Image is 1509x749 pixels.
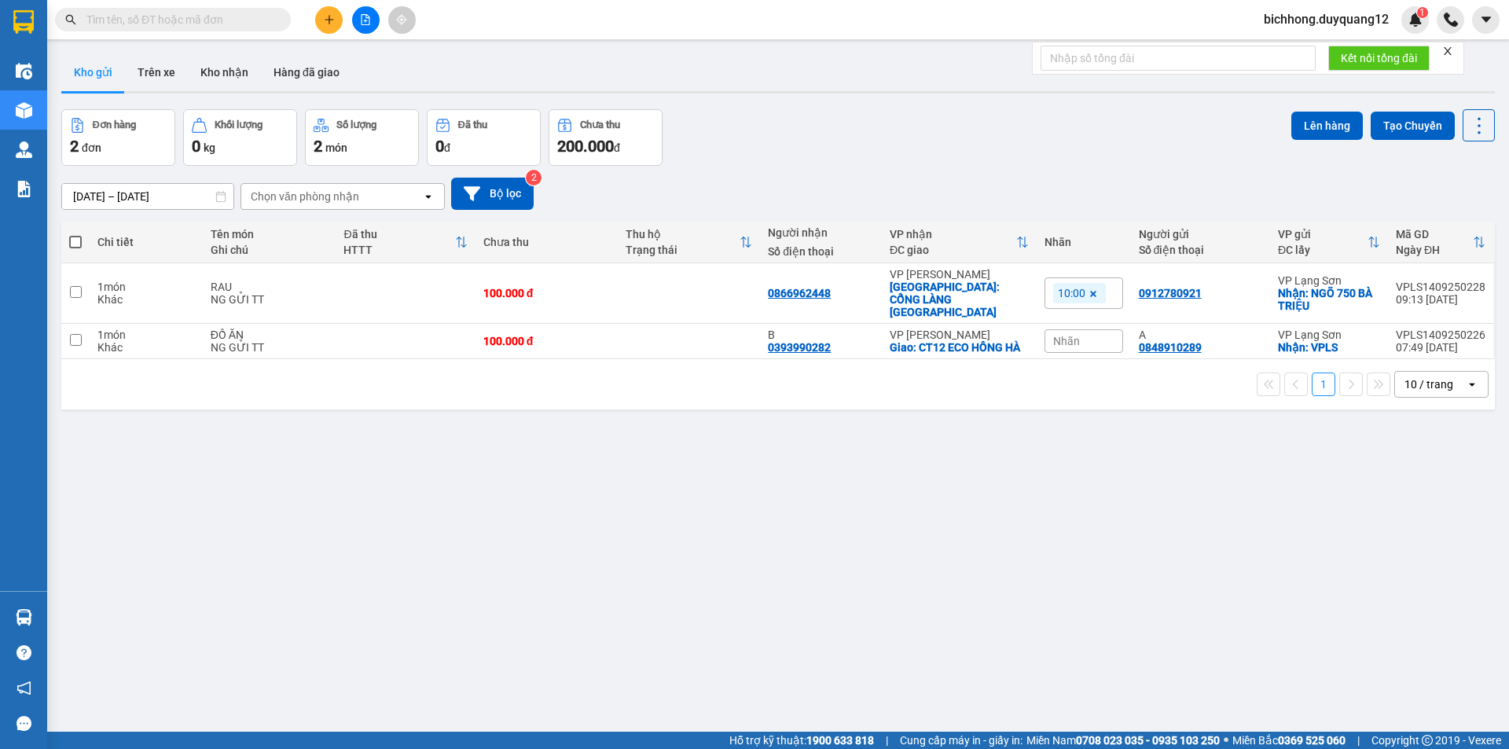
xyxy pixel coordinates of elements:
[183,109,297,166] button: Khối lượng0kg
[1278,228,1368,240] div: VP gửi
[900,732,1023,749] span: Cung cấp máy in - giấy in:
[483,287,610,299] div: 100.000 đ
[1422,735,1433,746] span: copyright
[16,102,32,119] img: warehouse-icon
[1053,335,1080,347] span: Nhãn
[549,109,663,166] button: Chưa thu200.000đ
[16,141,32,158] img: warehouse-icon
[890,228,1015,240] div: VP nhận
[1328,46,1430,71] button: Kết nối tổng đài
[890,329,1028,341] div: VP [PERSON_NAME]
[1270,222,1388,263] th: Toggle SortBy
[886,732,888,749] span: |
[614,141,620,154] span: đ
[62,184,233,209] input: Select a date range.
[1472,6,1500,34] button: caret-down
[315,6,343,34] button: plus
[1396,244,1473,256] div: Ngày ĐH
[97,293,194,306] div: Khác
[1278,274,1380,287] div: VP Lạng Sơn
[1396,281,1485,293] div: VPLS1409250228
[768,287,831,299] div: 0866962448
[1291,112,1363,140] button: Lên hàng
[314,137,322,156] span: 2
[1444,13,1458,27] img: phone-icon
[305,109,419,166] button: Số lượng2món
[17,716,31,731] span: message
[1404,376,1453,392] div: 10 / trang
[65,14,76,25] span: search
[768,245,874,258] div: Số điện thoại
[70,137,79,156] span: 2
[483,335,610,347] div: 100.000 đ
[336,119,376,130] div: Số lượng
[768,226,874,239] div: Người nhận
[1466,378,1478,391] svg: open
[261,53,352,91] button: Hàng đã giao
[1026,732,1220,749] span: Miền Nam
[192,137,200,156] span: 0
[215,119,263,130] div: Khối lượng
[1442,46,1453,57] span: close
[211,228,329,240] div: Tên món
[1278,287,1380,312] div: Nhận: NGÕ 750 BÀ TRIỆU
[97,329,194,341] div: 1 món
[211,293,329,306] div: NG GỬI TT
[211,341,329,354] div: NG GỬI TT
[422,190,435,203] svg: open
[1224,737,1228,743] span: ⚪️
[580,119,620,130] div: Chưa thu
[1041,46,1316,71] input: Nhập số tổng đài
[204,141,215,154] span: kg
[1278,329,1380,341] div: VP Lạng Sơn
[17,681,31,696] span: notification
[352,6,380,34] button: file-add
[93,119,136,130] div: Đơn hàng
[882,222,1036,263] th: Toggle SortBy
[729,732,874,749] span: Hỗ trợ kỹ thuật:
[1278,341,1380,354] div: Nhận: VPLS
[1139,244,1262,256] div: Số điện thoại
[526,170,542,185] sup: 2
[188,53,261,91] button: Kho nhận
[890,244,1015,256] div: ĐC giao
[1357,732,1360,749] span: |
[1278,244,1368,256] div: ĐC lấy
[13,10,34,34] img: logo-vxr
[388,6,416,34] button: aim
[626,228,740,240] div: Thu hộ
[1371,112,1455,140] button: Tạo Chuyến
[1388,222,1493,263] th: Toggle SortBy
[211,329,329,341] div: ĐỒ ĂN
[1341,50,1417,67] span: Kết nối tổng đài
[1058,286,1085,300] span: 10:00
[890,268,1028,281] div: VP [PERSON_NAME]
[336,222,475,263] th: Toggle SortBy
[16,609,32,626] img: warehouse-icon
[626,244,740,256] div: Trạng thái
[1139,329,1262,341] div: A
[1396,341,1485,354] div: 07:49 [DATE]
[557,137,614,156] span: 200.000
[61,53,125,91] button: Kho gửi
[1139,341,1202,354] div: 0848910289
[435,137,444,156] span: 0
[325,141,347,154] span: món
[97,281,194,293] div: 1 món
[97,236,194,248] div: Chi tiết
[16,63,32,79] img: warehouse-icon
[1396,228,1473,240] div: Mã GD
[1408,13,1423,27] img: icon-new-feature
[251,189,359,204] div: Chọn văn phòng nhận
[427,109,541,166] button: Đã thu0đ
[1396,293,1485,306] div: 09:13 [DATE]
[86,11,272,28] input: Tìm tên, số ĐT hoặc mã đơn
[1139,287,1202,299] div: 0912780921
[444,141,450,154] span: đ
[125,53,188,91] button: Trên xe
[1045,236,1123,248] div: Nhãn
[17,645,31,660] span: question-circle
[211,281,329,293] div: RAU
[890,341,1028,354] div: Giao: CT12 ECO HỒNG HÀ
[1139,228,1262,240] div: Người gửi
